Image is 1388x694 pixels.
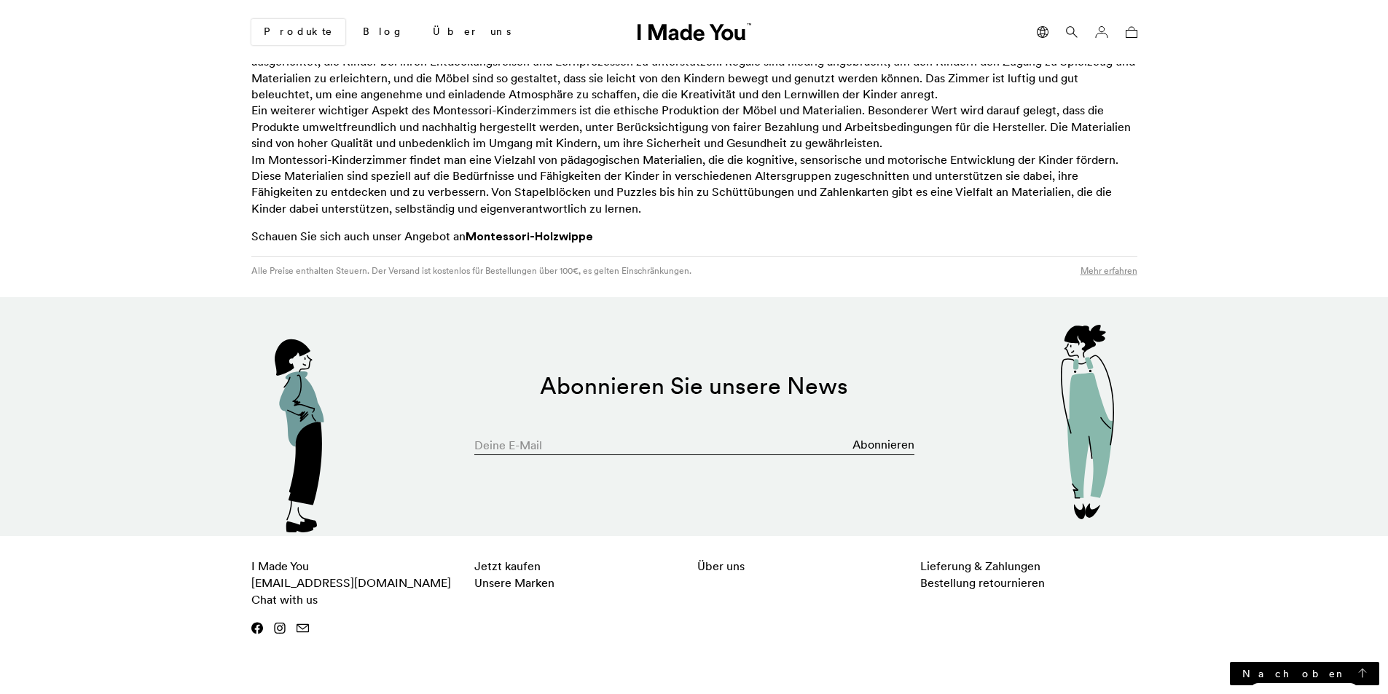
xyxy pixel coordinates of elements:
button: Abonnieren [852,430,914,459]
a: Über uns [697,559,745,573]
a: Mehr erfahren [1081,264,1137,277]
p: Schauen Sie sich auch unser Angebot an [251,228,1137,244]
a: [EMAIL_ADDRESS][DOMAIN_NAME] [251,575,451,590]
a: Blog [351,20,415,44]
a: Über uns [421,20,522,44]
a: Chat with us [251,592,318,607]
span: I Made You [251,559,451,607]
a: Montessori-Holzwippe [466,229,593,243]
a: Unsere Marken [474,575,554,590]
a: Produkte [251,19,345,45]
p: Alle Preise enthalten Steuern. Der Versand ist kostenlos für Bestellungen über 100€, es gelten Ei... [251,264,691,277]
a: Jetzt kaufen [474,559,541,573]
a: Bestellung retournieren [920,575,1045,590]
a: Lieferung & Zahlungen [920,559,1040,573]
h2: Abonnieren Sie unsere News [294,372,1095,400]
a: Nach oben [1230,662,1379,685]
